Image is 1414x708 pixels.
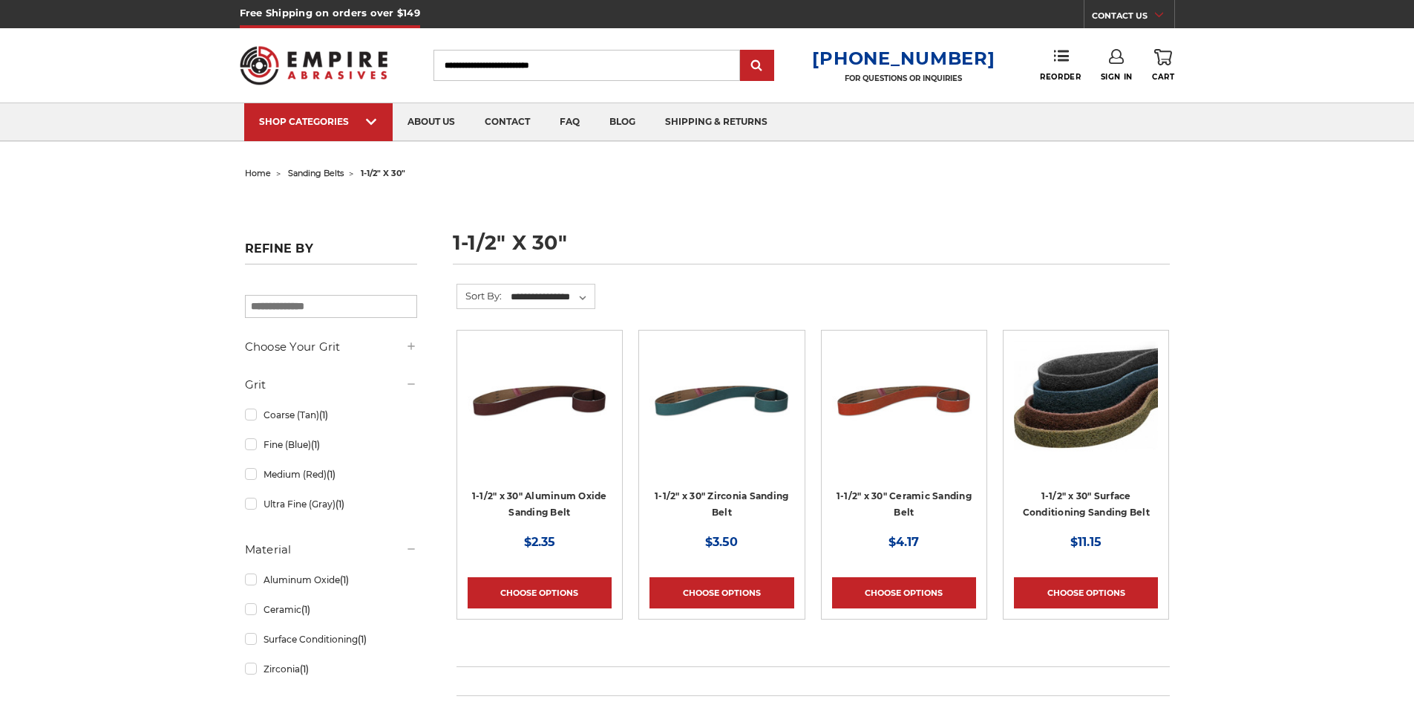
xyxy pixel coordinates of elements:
img: 1-1/2" x 30" Sanding Belt - Zirconia [649,341,793,460]
h5: Choose Your Grit [245,338,417,356]
span: (1) [301,604,310,615]
a: Choose Options [468,577,612,608]
a: faq [545,103,595,141]
a: blog [595,103,650,141]
a: 1.5"x30" Surface Conditioning Sanding Belts [1014,341,1158,531]
select: Sort By: [508,286,595,308]
a: home [245,168,271,178]
a: about us [393,103,470,141]
h5: Material [245,541,417,559]
a: shipping & returns [650,103,782,141]
span: (1) [336,498,344,510]
span: (1) [340,574,349,585]
a: Cart [1152,49,1174,82]
span: (1) [319,409,328,420]
span: Cart [1152,72,1174,82]
a: Ultra Fine (Gray)(1) [245,491,417,517]
span: (1) [358,634,367,645]
a: [PHONE_NUMBER] [812,48,995,69]
img: Empire Abrasives [240,36,388,94]
a: Aluminum Oxide(1) [245,567,417,593]
h5: Grit [245,376,417,394]
a: Zirconia(1) [245,656,417,682]
a: 1-1/2" x 30" Sanding Belt - Aluminum Oxide [468,341,612,531]
span: (1) [327,469,336,480]
a: Reorder [1040,49,1081,81]
input: Submit [742,51,772,81]
img: 1.5"x30" Surface Conditioning Sanding Belts [1014,341,1158,460]
a: Coarse (Tan)(1) [245,402,417,428]
a: sanding belts [288,168,344,178]
div: SHOP CATEGORIES [259,116,378,127]
label: Sort By: [457,285,502,307]
span: (1) [311,439,320,450]
span: (1) [300,663,309,675]
span: $11.15 [1070,535,1102,549]
img: 1-1/2" x 30" Sanding Belt - Aluminum Oxide [468,341,612,460]
span: $4.17 [888,535,919,549]
h5: Refine by [245,241,417,264]
span: $3.50 [705,535,738,549]
a: 1-1/2" x 30" Sanding Belt - Ceramic [832,341,976,531]
h1: 1-1/2" x 30" [453,233,1170,264]
a: Surface Conditioning(1) [245,626,417,652]
span: Reorder [1040,72,1081,82]
a: Choose Options [649,577,793,608]
img: 1-1/2" x 30" Sanding Belt - Ceramic [832,341,976,460]
span: 1-1/2" x 30" [361,168,405,178]
span: $2.35 [524,535,555,549]
a: Choose Options [1014,577,1158,608]
a: CONTACT US [1092,7,1174,28]
a: Medium (Red)(1) [245,461,417,487]
a: Fine (Blue)(1) [245,432,417,458]
a: Choose Options [832,577,976,608]
a: contact [470,103,545,141]
p: FOR QUESTIONS OR INQUIRIES [812,74,995,83]
a: Ceramic(1) [245,597,417,623]
a: 1-1/2" x 30" Sanding Belt - Zirconia [649,341,793,531]
span: Sign In [1101,72,1133,82]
